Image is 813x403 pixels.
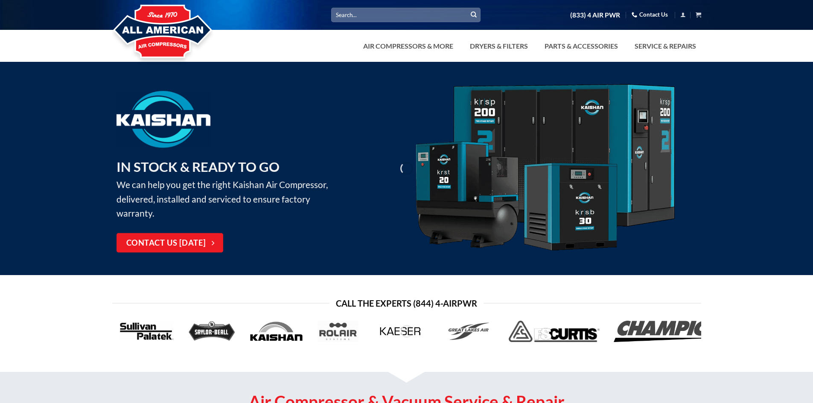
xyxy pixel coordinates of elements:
a: Service & Repairs [629,38,701,55]
span: Call the Experts (844) 4-AirPwr [336,296,477,310]
a: Contact Us [632,8,668,21]
a: Login [680,9,686,20]
a: Dryers & Filters [465,38,533,55]
span: Contact Us [DATE] [126,237,206,249]
a: Parts & Accessories [539,38,623,55]
a: View cart [696,9,701,20]
a: Air Compressors & More [358,38,458,55]
input: Search… [331,8,481,22]
strong: IN STOCK & READY TO GO [117,159,280,175]
a: (833) 4 AIR PWR [570,8,620,23]
img: Kaishan [413,84,677,253]
p: We can help you get the right Kaishan Air Compressor, delivered, installed and serviced to ensure... [117,157,341,220]
a: Contact Us [DATE] [117,233,223,253]
button: Submit [467,9,480,21]
img: Kaishan [117,91,210,148]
